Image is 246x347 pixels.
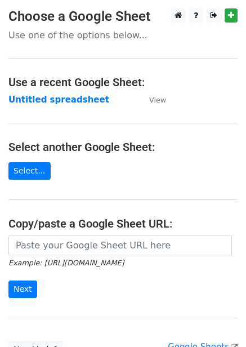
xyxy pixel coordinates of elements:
iframe: Chat Widget [190,293,246,347]
h3: Choose a Google Sheet [8,8,238,25]
h4: Select another Google Sheet: [8,140,238,154]
p: Use one of the options below... [8,29,238,41]
a: Untitled spreadsheet [8,95,109,105]
small: Example: [URL][DOMAIN_NAME] [8,259,124,267]
small: View [149,96,166,104]
input: Next [8,281,37,298]
a: Select... [8,162,51,180]
h4: Copy/paste a Google Sheet URL: [8,217,238,230]
input: Paste your Google Sheet URL here [8,235,232,256]
h4: Use a recent Google Sheet: [8,75,238,89]
a: View [138,95,166,105]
